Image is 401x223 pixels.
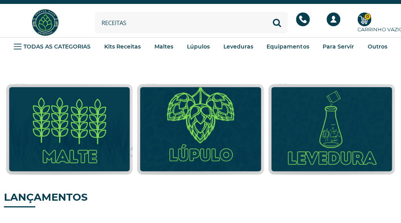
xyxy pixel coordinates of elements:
[187,43,210,50] strong: Lúpulos
[223,43,253,50] strong: Leveduras
[323,41,354,52] a: Para Servir
[368,43,387,50] strong: Outros
[268,84,395,175] img: Leveduras
[6,84,133,175] img: Malte
[267,43,309,50] strong: Equipamentos
[266,12,288,33] button: Buscar
[104,41,141,52] a: Kits Receitas
[223,41,253,52] a: Leveduras
[154,43,173,50] strong: Maltes
[14,41,91,52] a: TODAS AS CATEGORIAS
[323,43,354,50] strong: Para Servir
[4,191,88,203] strong: LANÇAMENTOS
[95,12,288,33] input: Digite o que você procura
[31,8,60,37] img: Hopfen Haus BrewShop
[24,43,91,50] strong: TODAS AS CATEGORIAS
[368,41,387,52] a: Outros
[137,84,264,175] img: Lúpulo
[104,43,141,50] strong: Kits Receitas
[187,41,210,52] a: Lúpulos
[267,41,309,52] a: Equipamentos
[154,41,173,52] a: Maltes
[364,13,371,20] strong: 0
